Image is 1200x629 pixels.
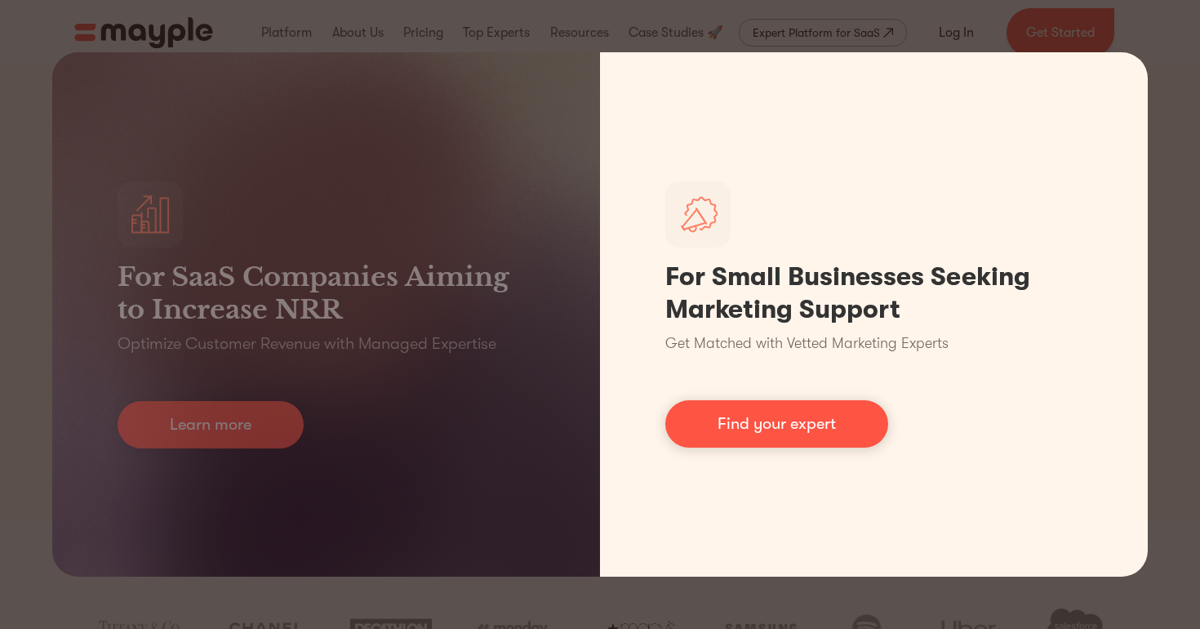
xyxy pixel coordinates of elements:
p: Optimize Customer Revenue with Managed Expertise [118,332,496,355]
h3: For SaaS Companies Aiming to Increase NRR [118,261,535,326]
a: Find your expert [665,400,888,448]
p: Get Matched with Vetted Marketing Experts [665,332,949,355]
a: Learn more [118,401,304,448]
h1: For Small Businesses Seeking Marketing Support [665,261,1082,326]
